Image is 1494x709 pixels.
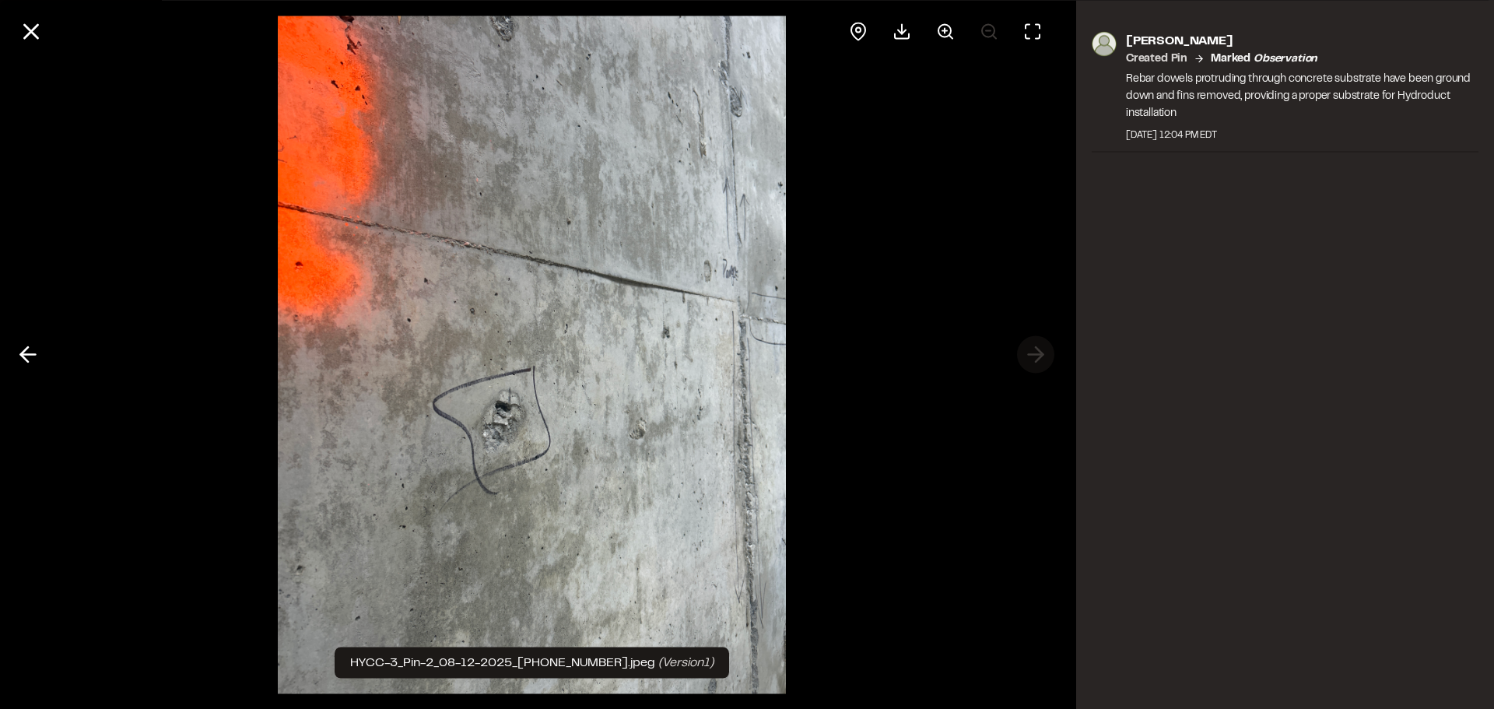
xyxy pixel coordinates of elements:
button: Previous photo [9,336,47,374]
img: photo [1092,31,1117,56]
button: Close modal [12,12,50,50]
div: [DATE] 12:04 PM EDT [1126,128,1478,142]
button: Toggle Fullscreen [1014,12,1051,50]
p: [PERSON_NAME] [1126,31,1478,50]
p: Rebar dowels protruding through concrete substrate have been ground down and fins removed, provid... [1126,70,1478,121]
p: Marked [1211,50,1317,67]
button: Zoom in [927,12,964,50]
p: Created Pin [1126,50,1187,67]
div: View pin on map [840,12,877,50]
em: observation [1254,54,1317,63]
